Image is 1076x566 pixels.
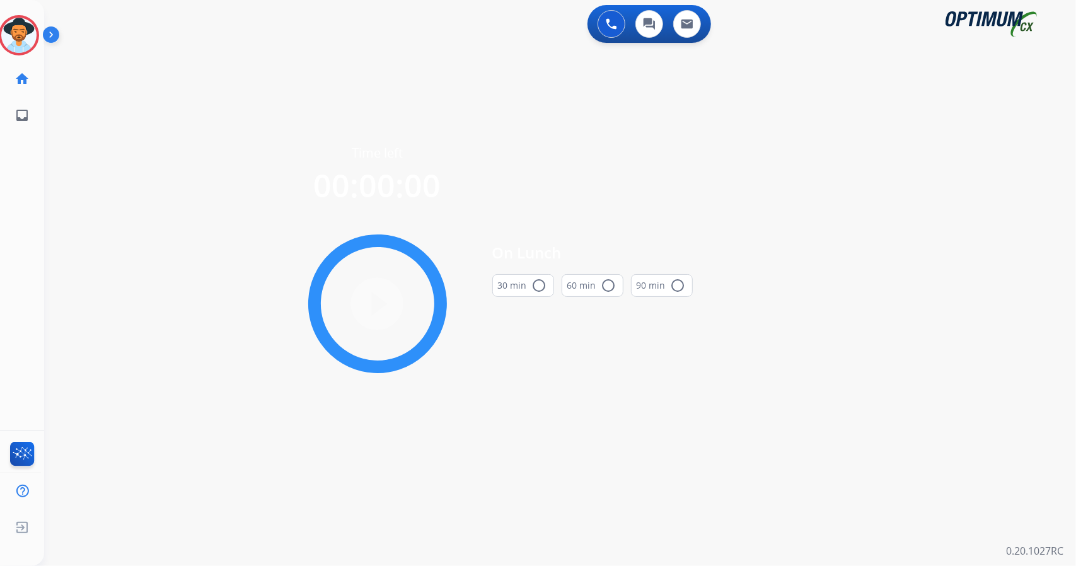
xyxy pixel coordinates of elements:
span: Time left [352,144,403,162]
button: 90 min [631,274,693,297]
button: 60 min [562,274,623,297]
p: 0.20.1027RC [1006,543,1063,558]
mat-icon: radio_button_unchecked [671,278,686,293]
mat-icon: home [14,71,30,86]
mat-icon: inbox [14,108,30,123]
span: 00:00:00 [314,164,441,207]
mat-icon: radio_button_unchecked [532,278,547,293]
button: 30 min [492,274,554,297]
img: avatar [1,18,37,53]
mat-icon: radio_button_unchecked [601,278,616,293]
span: On Lunch [492,241,693,264]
